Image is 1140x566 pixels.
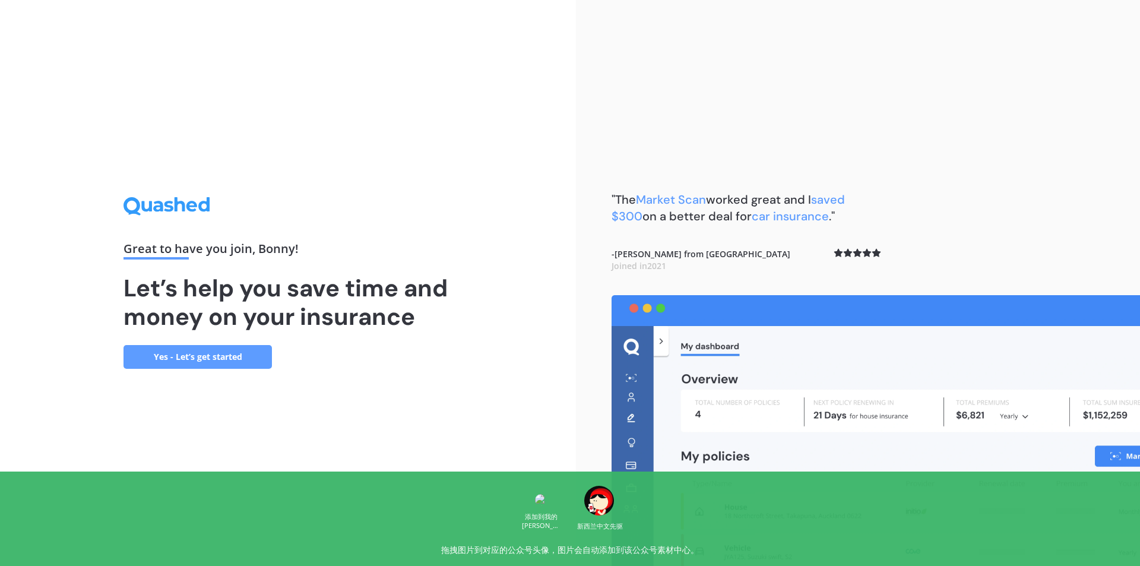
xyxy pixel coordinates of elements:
h1: Let’s help you save time and money on your insurance [123,274,452,331]
span: saved $300 [612,192,845,224]
b: - [PERSON_NAME] from [GEOGRAPHIC_DATA] [612,248,790,271]
span: car insurance [752,208,829,224]
span: Joined in 2021 [612,260,666,271]
a: Yes - Let’s get started [123,345,272,369]
img: dashboard.webp [612,295,1140,566]
span: Market Scan [636,192,706,207]
div: Great to have you join , Bonny ! [123,243,452,260]
b: "The worked great and I on a better deal for ." [612,192,845,224]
